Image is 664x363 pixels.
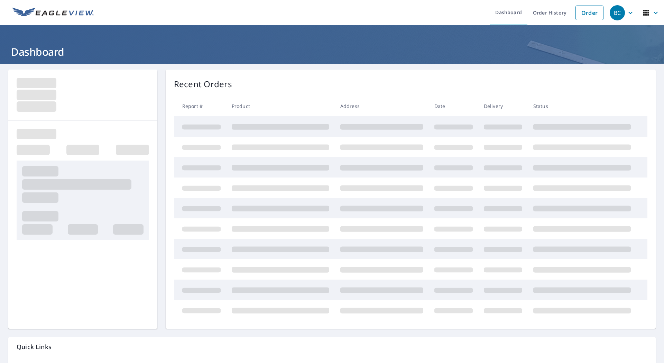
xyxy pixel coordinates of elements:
th: Delivery [478,96,528,116]
div: BC [610,5,625,20]
h1: Dashboard [8,45,656,59]
img: EV Logo [12,8,94,18]
th: Report # [174,96,226,116]
th: Date [429,96,478,116]
a: Order [575,6,603,20]
th: Address [335,96,429,116]
p: Quick Links [17,343,647,351]
th: Product [226,96,335,116]
th: Status [528,96,636,116]
p: Recent Orders [174,78,232,90]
